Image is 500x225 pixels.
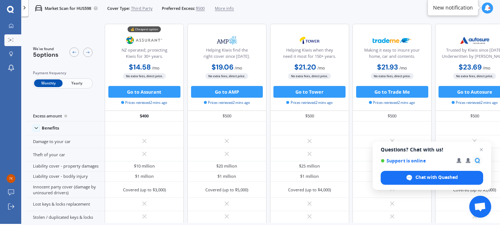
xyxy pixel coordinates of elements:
span: Third Party [131,5,153,11]
div: Making it easy to insure your home, car and contents. [358,47,426,62]
div: NZ operated; protecting Kiwis for 30+ years. [110,47,179,62]
div: Covered (up to $5,000) [205,187,248,193]
span: Monthly [34,79,63,87]
span: Support is online [381,158,451,164]
span: Cover Type: [107,5,130,11]
div: Lost keys & locks replacement [26,198,105,211]
span: No extra fees, direct price. [123,73,166,79]
span: Prices retrieved 2 mins ago [121,100,167,105]
button: Go to Assurant [108,86,180,98]
span: No extra fees, direct price. [205,73,248,79]
img: Assurant.png [125,33,164,48]
div: Liability cover - bodily injury [26,172,105,182]
span: More info [215,5,234,11]
img: Tower.webp [290,33,329,48]
div: Helping Kiwis when they need it most for 150+ years. [275,47,344,62]
span: Prices retrieved 2 mins ago [204,100,250,105]
a: Open chat [469,196,491,218]
span: / mo [399,65,407,71]
b: $19.06 [212,63,234,72]
span: Prices retrieved 2 mins ago [286,100,332,105]
img: car.f15378c7a67c060ca3f3.svg [35,5,42,12]
button: Go to AMP [191,86,263,98]
button: Go to Tower [273,86,346,98]
div: New notification [433,4,473,11]
div: Covered (up to $3,000) [123,187,166,193]
div: $10 million [134,163,155,169]
span: / mo [317,65,325,71]
div: Excess amount [26,111,105,121]
b: $21.93 [377,63,398,72]
div: Innocent party cover (damage by uninsured drivers) [26,182,105,198]
button: Go to Trade Me [356,86,428,98]
img: Autosure.webp [455,33,494,48]
img: Trademe.webp [373,33,411,48]
div: $1 million [300,173,319,179]
b: $14.58 [129,63,151,72]
div: $400 [105,111,184,121]
b: $23.69 [459,63,482,72]
span: No extra fees, direct price. [453,73,496,79]
span: Questions? Chat with us! [381,147,483,153]
div: Liability cover - property damages [26,161,105,172]
span: We've found [33,46,59,52]
div: Payment frequency [33,70,93,76]
div: $1 million [135,173,154,179]
span: No extra fees, direct price. [288,73,331,79]
div: Stolen / duplicated keys & locks [26,211,105,224]
div: Theft of your car [26,148,105,161]
span: Yearly [63,79,91,87]
span: Preferred Excess: [162,5,195,11]
span: Chat with Quashed [381,171,483,185]
div: $500 [352,111,432,121]
span: / mo [483,65,490,71]
span: / mo [235,65,242,71]
div: 💰 Cheapest option [128,26,161,32]
div: $20 million [216,163,237,169]
div: $500 [270,111,349,121]
span: 5 options [33,51,59,59]
span: No extra fees, direct price. [371,73,414,79]
span: / mo [152,65,160,71]
div: Helping Kiwis find the right cover since [DATE]. [193,47,261,62]
span: Prices retrieved 2 mins ago [452,100,498,105]
span: Prices retrieved 2 mins ago [369,100,415,105]
p: Market Scan for HUS598 [45,5,91,11]
div: Damage to your car [26,135,105,148]
div: Benefits [42,125,59,131]
img: c6c94bed799d70538bdd3682ed4690c6 [7,174,15,183]
div: $1 million [217,173,236,179]
span: $500 [196,5,205,11]
span: Chat with Quashed [415,174,458,181]
div: $25 million [299,163,320,169]
div: Covered (up to $4,000) [288,187,331,193]
div: $500 [187,111,266,121]
img: AMP.webp [208,33,246,48]
b: $21.20 [294,63,316,72]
